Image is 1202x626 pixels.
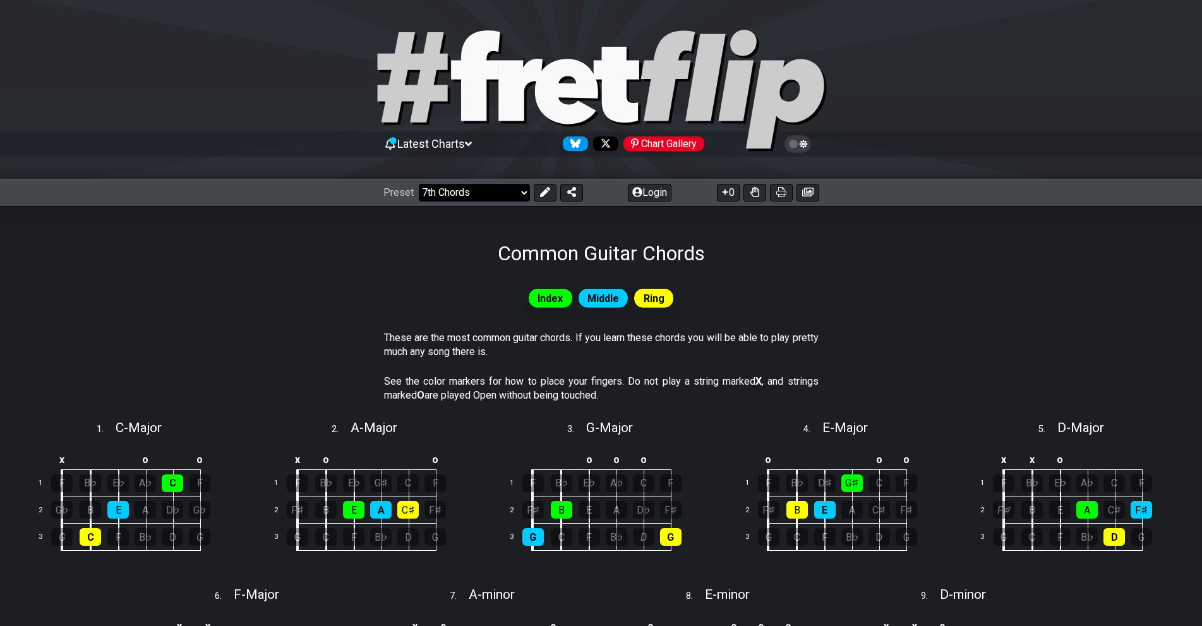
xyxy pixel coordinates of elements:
[814,528,836,546] div: F
[1049,474,1071,492] div: E♭
[502,497,532,524] td: 2
[383,186,414,198] span: Preset
[522,528,544,546] div: G
[758,501,779,519] div: F♯
[287,474,308,492] div: F
[921,589,940,603] span: 9 .
[551,474,572,492] div: B♭
[754,449,783,470] td: o
[1131,528,1152,546] div: G
[587,289,619,308] span: Middle
[791,138,805,150] span: Toggle light / dark theme
[267,524,297,551] td: 3
[1038,423,1057,436] span: 5 .
[1076,501,1098,519] div: A
[618,136,704,151] a: #fretflip at Pinterest
[343,474,364,492] div: E♭
[973,524,1004,551] td: 3
[422,449,449,470] td: o
[162,474,183,492] div: C
[606,474,627,492] div: A♭
[993,528,1014,546] div: G
[1103,474,1125,492] div: C
[32,470,62,497] td: 1
[315,528,337,546] div: C
[644,289,664,308] span: Ring
[424,501,446,519] div: F♯
[469,587,515,602] span: A - minor
[51,501,73,519] div: G♭
[397,474,419,492] div: C
[940,587,986,602] span: D - minor
[97,423,116,436] span: 1 .
[660,474,682,492] div: F
[579,474,600,492] div: E♭
[896,501,917,519] div: F♯
[633,474,654,492] div: C
[283,449,312,470] td: x
[343,501,364,519] div: E
[502,470,532,497] td: 1
[397,137,465,150] span: Latest Charts
[1076,528,1098,546] div: B♭
[623,136,704,151] div: Chart Gallery
[551,501,572,519] div: B
[579,528,600,546] div: F
[498,241,705,265] h1: Common Guitar Chords
[579,501,600,519] div: E
[567,423,586,436] span: 3 .
[660,528,682,546] div: G
[370,528,392,546] div: B♭
[803,423,822,436] span: 4 .
[1049,501,1071,519] div: E
[538,289,563,308] span: Index
[47,449,76,470] td: x
[1103,528,1125,546] div: D
[586,420,633,435] span: G - Major
[738,524,768,551] td: 3
[738,470,768,497] td: 1
[1021,501,1043,519] div: B
[397,501,419,519] div: C♯
[80,474,101,492] div: B♭
[32,524,62,551] td: 3
[628,184,671,202] button: Login
[633,501,654,519] div: D♭
[717,184,740,202] button: 0
[868,501,890,519] div: C♯
[814,501,836,519] div: E
[162,528,183,546] div: D
[558,136,588,151] a: Follow #fretflip at Bluesky
[993,474,1014,492] div: F
[743,184,766,202] button: Toggle Dexterity for all fretkits
[315,474,337,492] div: B♭
[351,420,397,435] span: A - Major
[267,497,297,524] td: 2
[1046,449,1074,470] td: o
[973,497,1004,524] td: 2
[370,501,392,519] div: A
[132,449,159,470] td: o
[588,136,618,151] a: Follow #fretflip at X
[758,528,779,546] div: G
[989,449,1018,470] td: x
[51,528,73,546] div: G
[522,474,544,492] div: F
[424,474,446,492] div: F
[522,501,544,519] div: F♯
[189,501,210,519] div: G♭
[234,587,279,602] span: F - Major
[343,528,364,546] div: F
[814,474,836,492] div: D♯
[107,474,129,492] div: E♭
[107,528,129,546] div: F
[822,420,868,435] span: E - Major
[973,470,1004,497] td: 1
[606,528,627,546] div: B♭
[1076,474,1098,492] div: A♭
[370,474,392,492] div: G♯
[450,589,469,603] span: 7 .
[841,528,863,546] div: B♭
[502,524,532,551] td: 3
[660,501,682,519] div: F♯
